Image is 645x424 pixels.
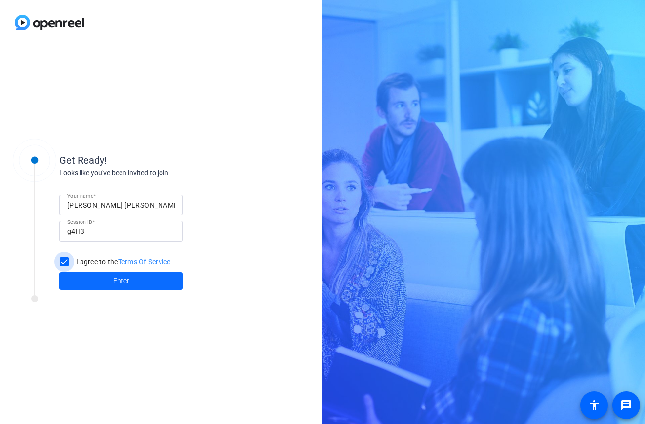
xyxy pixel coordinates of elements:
button: Enter [59,272,183,290]
label: I agree to the [74,257,171,267]
div: Looks like you've been invited to join [59,168,257,178]
span: Enter [113,276,129,286]
mat-label: Session ID [67,219,92,225]
a: Terms Of Service [118,258,171,266]
mat-label: Your name [67,193,93,199]
mat-icon: accessibility [588,399,600,411]
div: Get Ready! [59,153,257,168]
mat-icon: message [620,399,632,411]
